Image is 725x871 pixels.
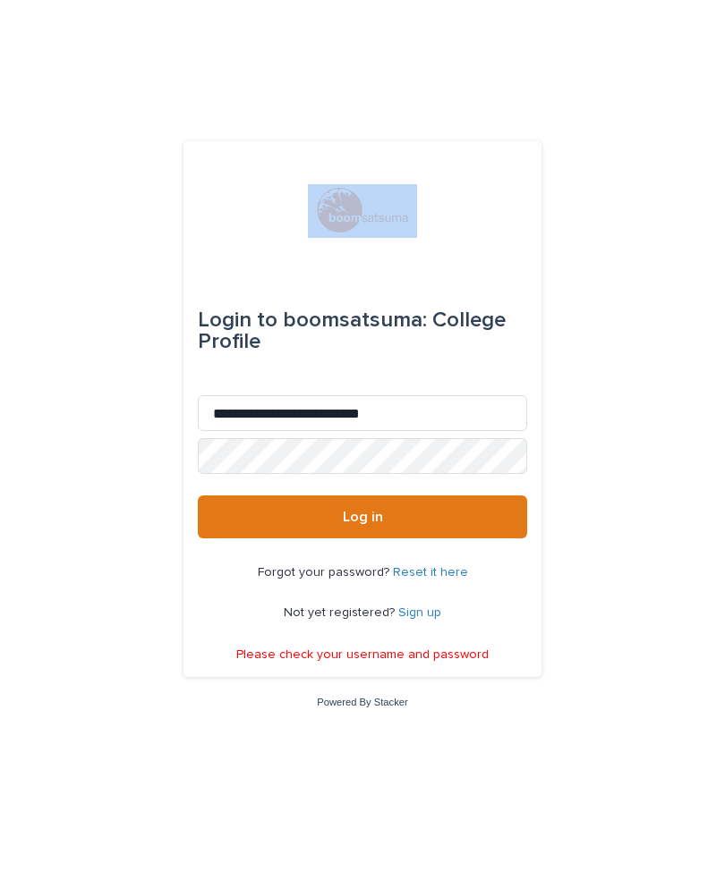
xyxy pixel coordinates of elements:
p: Please check your username and password [236,648,489,664]
span: Not yet registered? [284,607,398,620]
span: Log in [343,511,383,525]
span: Forgot your password? [258,567,393,579]
button: Log in [198,496,527,539]
a: Reset it here [393,567,468,579]
a: Powered By Stacker [317,698,407,708]
img: diteLg6QTcmeF35JKsmK [308,185,416,239]
span: Login to [198,310,277,332]
a: Sign up [398,607,441,620]
div: boomsatsuma: College Profile [198,296,527,368]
